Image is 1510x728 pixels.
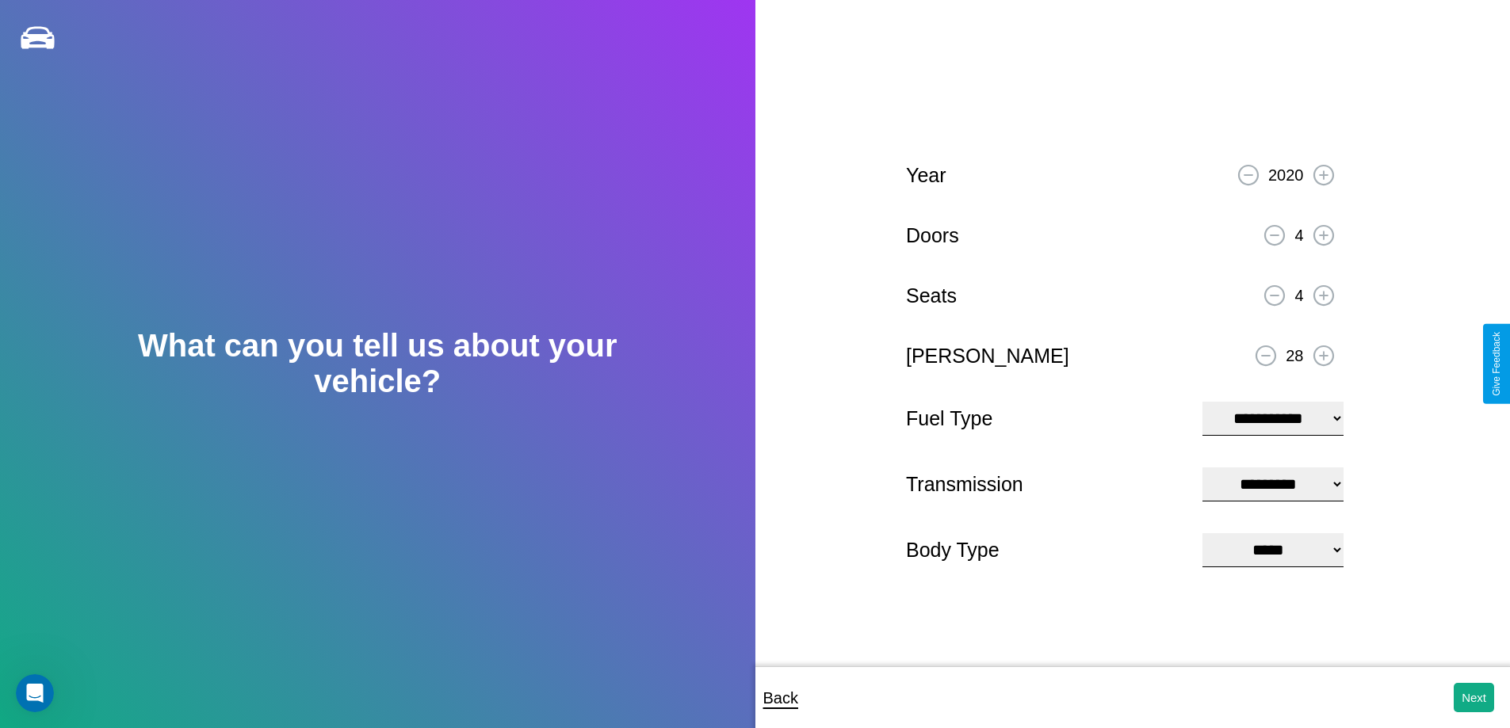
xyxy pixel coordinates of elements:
[906,338,1069,374] p: [PERSON_NAME]
[906,218,959,253] p: Doors
[1491,332,1502,396] div: Give Feedback
[1454,683,1494,712] button: Next
[906,532,1187,568] p: Body Type
[16,674,54,712] iframe: Intercom live chat
[906,401,1187,436] p: Fuel Type
[906,467,1187,502] p: Transmission
[906,278,957,314] p: Seats
[1286,341,1303,370] p: 28
[1268,161,1304,189] p: 2020
[763,684,798,712] p: Back
[75,328,679,399] h2: What can you tell us about your vehicle?
[1294,281,1303,310] p: 4
[1294,221,1303,250] p: 4
[906,158,946,193] p: Year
